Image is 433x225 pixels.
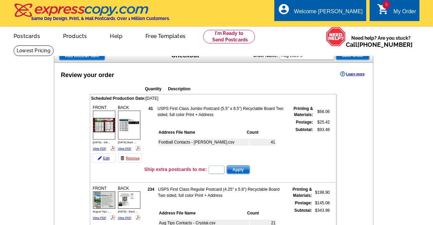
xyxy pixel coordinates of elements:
[340,71,365,77] a: Learn more
[118,216,132,220] a: View PDF
[118,147,132,150] a: View PDF
[92,153,116,163] a: Edit
[250,139,276,146] td: 41
[278,3,290,15] i: account_circle
[52,27,98,43] a: Products
[159,210,246,217] th: Address File Name
[93,111,115,139] img: small-thumb.jpg
[147,187,154,192] strong: 234
[118,210,138,213] span: [DATE] - Back ...
[382,1,390,9] span: 5
[117,104,141,153] div: BACK
[393,8,416,18] div: My Order
[168,86,292,92] th: Description
[227,165,250,174] button: Apply
[247,129,276,136] th: Count
[158,129,246,136] th: Address File Name
[61,71,114,80] div: Review your order
[314,119,330,126] td: $25.42
[247,210,276,217] th: Count
[293,187,312,198] strong: Printing & Materials:
[91,95,335,102] td: [DATE]
[144,166,207,172] h3: Ship extra postcards to me:
[377,3,389,15] i: shopping_cart
[118,153,142,163] a: Remove
[110,215,115,220] img: pdf_logo.png
[93,210,112,213] span: August Tips - ...
[145,86,167,92] th: Quantity
[135,27,196,43] a: Free Templates
[314,105,330,118] td: $68.06
[135,146,140,151] img: pdf_logo.png
[346,41,413,48] span: Call
[118,191,140,209] img: small-thumb.jpg
[158,139,249,146] td: Football Contacts - [PERSON_NAME].csv
[294,8,362,18] div: Welcome [PERSON_NAME]
[93,216,106,220] a: View PDF
[59,52,105,60] a: Add Another Item
[158,186,286,199] td: USPS First Class Regular Postcard (4.25" x 5.6") Recyclable Board Two sided, full color Print + A...
[149,106,153,111] strong: 41
[313,200,330,206] td: $145.08
[118,141,136,144] span: [DATE] Back ...
[92,184,116,222] div: FRONT
[135,215,140,220] img: pdf_logo.png
[294,208,312,213] strong: Subtotal:
[92,104,116,153] div: FRONT
[157,105,285,118] td: USPS First Class Jumbo Postcard (5.5" x 8.5") Recyclable Board Two sided, full color Print + Address
[117,184,141,222] div: BACK
[110,146,115,151] img: pdf_logo.png
[118,111,140,139] img: small-thumb.jpg
[31,16,170,21] h4: Same Day Design, Print, & Mail Postcards. Over 1 Million Customers.
[346,35,416,48] span: Need help? Are you stuck?
[99,27,133,43] a: Help
[295,127,313,132] strong: Subtotal:
[326,27,346,46] img: help
[313,186,330,199] td: $198.90
[93,147,106,150] a: View PDF
[3,27,51,43] a: Postcards
[227,166,250,174] span: Apply
[294,106,313,117] strong: Printing & Materials:
[314,126,330,162] td: $93.48
[93,191,115,209] img: small-thumb.jpg
[91,96,146,101] span: Scheduled Production Date:
[296,120,313,125] strong: Postage:
[93,141,110,144] span: [DATE] - Ste...
[98,156,102,160] img: pencil-icon.gif
[120,156,124,160] img: trashcan-icon.gif
[357,41,413,48] a: [PHONE_NUMBER]
[14,8,170,21] a: Same Day Design, Print, & Mail Postcards. Over 1 Million Customers.
[338,204,433,225] iframe: LiveChat chat widget
[295,201,312,205] strong: Postage:
[377,7,416,16] a: 5 shopping_cart My Order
